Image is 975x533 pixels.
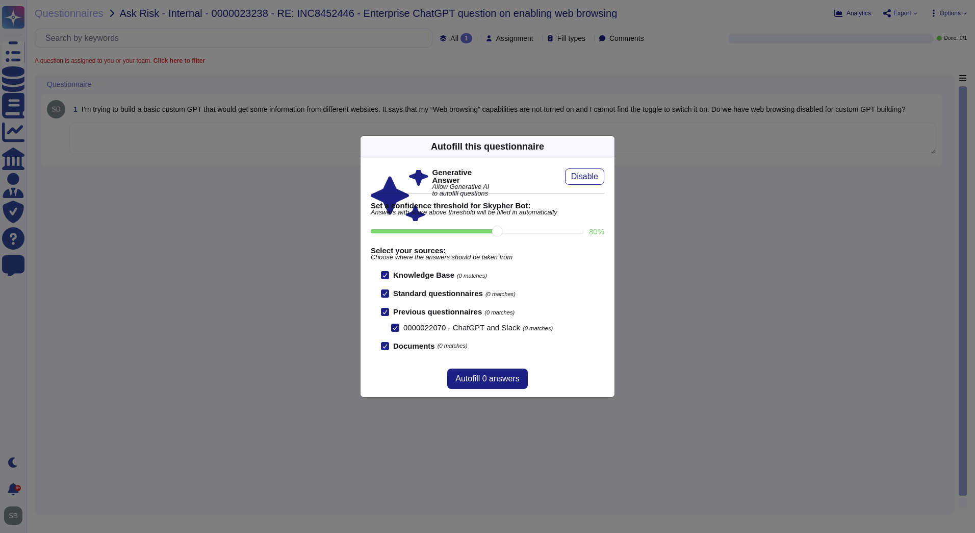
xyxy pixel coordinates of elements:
b: Documents [393,342,435,350]
div: Autofill this questionnaire [431,140,544,154]
b: Previous questionnaires [393,307,482,316]
b: Set a confidence threshold for Skypher Bot: [371,202,604,209]
span: (0 matches) [457,273,487,279]
b: Standard questionnaires [393,289,483,298]
span: (0 matches) [485,291,516,297]
span: Allow Generative AI to autofill questions [432,184,490,197]
span: Disable [571,173,598,181]
button: Disable [565,168,604,185]
span: Choose where the answers should be taken from [371,254,604,261]
span: (0 matches) [523,325,553,331]
b: Knowledge Base [393,271,454,279]
span: Answers with score above threshold will be filled in automatically [371,209,604,216]
b: Select your sources: [371,247,604,254]
span: (0 matches) [438,343,468,349]
label: 80 % [589,228,604,235]
button: Autofill 0 answers [447,369,527,389]
span: 0000022070 - ChatGPT and Slack [403,323,520,332]
span: (0 matches) [484,309,515,316]
span: Autofill 0 answers [455,375,519,383]
b: Generative Answer [432,168,490,184]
